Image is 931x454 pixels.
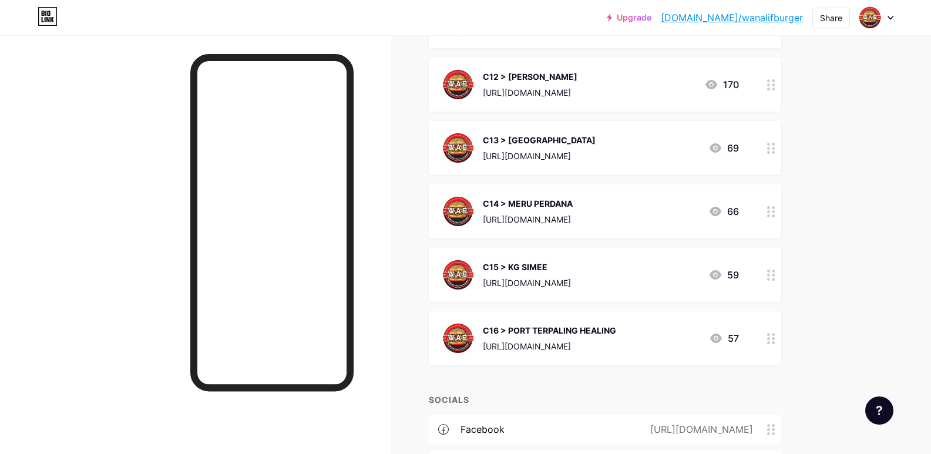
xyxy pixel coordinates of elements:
div: [URL][DOMAIN_NAME] [483,213,573,226]
a: [DOMAIN_NAME]/wanalifburger [661,11,803,25]
div: SOCIALS [429,394,781,406]
div: 170 [704,78,739,92]
div: C12 > [PERSON_NAME] [483,70,577,83]
div: facebook [461,422,505,436]
a: Upgrade [607,13,651,22]
div: [URL][DOMAIN_NAME] [483,86,577,99]
div: C15 > KG SIMEE [483,261,571,273]
div: [URL][DOMAIN_NAME] [483,340,616,352]
img: C16 > PORT TERPALING HEALING [443,323,473,354]
div: 57 [709,331,739,345]
div: 59 [708,268,739,282]
div: C14 > MERU PERDANA [483,197,573,210]
div: Share [820,12,842,24]
div: C13 > [GEOGRAPHIC_DATA] [483,134,596,146]
img: C13 > TERMINAL AMAN JAYA [443,133,473,163]
img: WanAlif Burger Wan Alif Burger [859,6,881,29]
div: 69 [708,141,739,155]
div: [URL][DOMAIN_NAME] [631,422,767,436]
div: [URL][DOMAIN_NAME] [483,277,571,289]
div: 66 [708,204,739,218]
div: [URL][DOMAIN_NAME] [483,150,596,162]
img: C12 > SRI SAYANG [443,69,473,100]
img: C14 > MERU PERDANA [443,196,473,227]
div: C16 > PORT TERPALING HEALING [483,324,616,337]
img: C15 > KG SIMEE [443,260,473,290]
